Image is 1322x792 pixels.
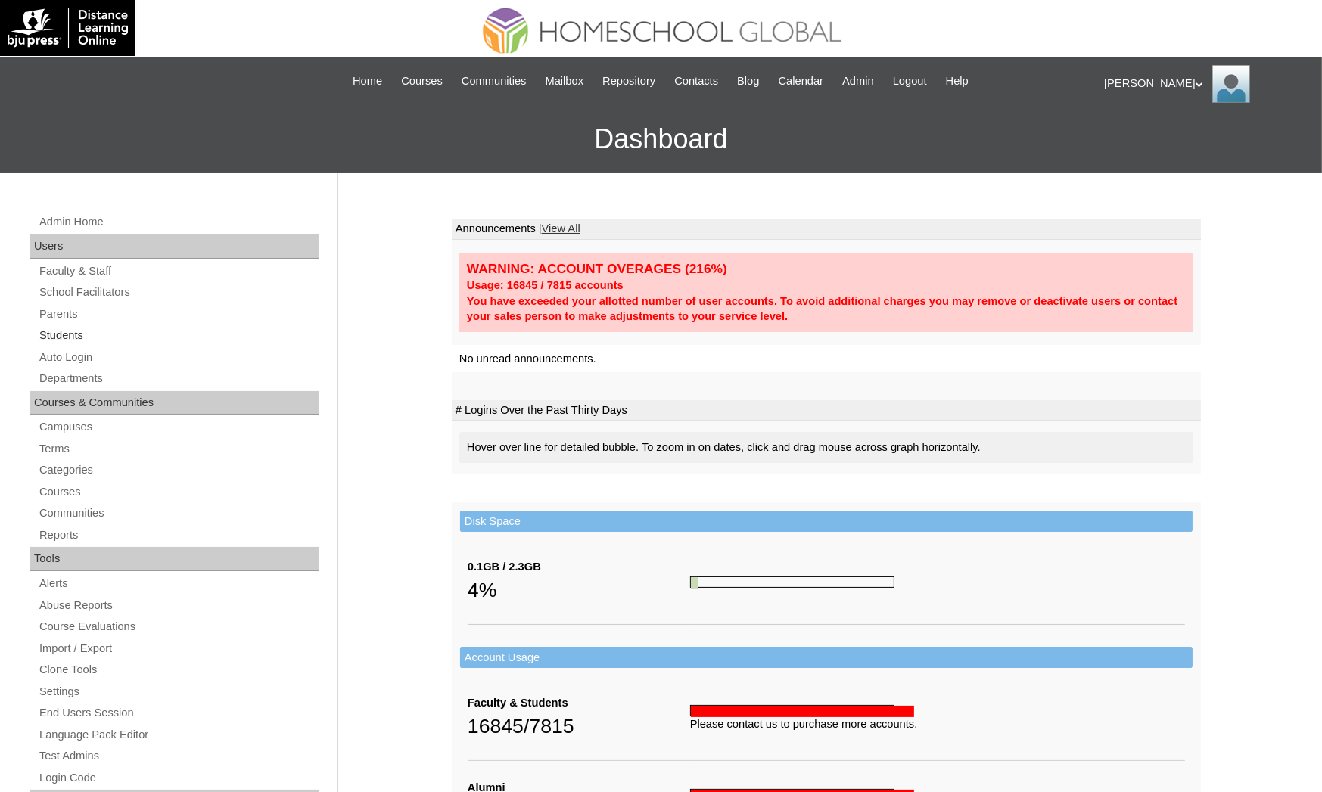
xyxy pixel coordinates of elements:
[8,8,128,48] img: logo-white.png
[460,511,1193,533] td: Disk Space
[38,769,319,787] a: Login Code
[38,483,319,502] a: Courses
[462,73,527,90] span: Communities
[30,234,319,259] div: Users
[468,575,690,605] div: 4%
[38,526,319,545] a: Reports
[345,73,390,90] a: Home
[38,213,319,231] a: Admin Home
[38,660,319,679] a: Clone Tools
[737,73,759,90] span: Blog
[38,747,319,766] a: Test Admins
[468,711,690,741] div: 16845/7815
[452,219,1201,240] td: Announcements |
[454,73,534,90] a: Communities
[38,725,319,744] a: Language Pack Editor
[38,461,319,480] a: Categories
[467,279,624,291] strong: Usage: 16845 / 7815 accounts
[452,345,1201,373] td: No unread announcements.
[38,369,319,388] a: Departments
[602,73,655,90] span: Repository
[538,73,592,90] a: Mailbox
[460,647,1193,669] td: Account Usage
[835,73,882,90] a: Admin
[8,105,1314,173] h3: Dashboard
[38,418,319,436] a: Campuses
[38,682,319,701] a: Settings
[38,348,319,367] a: Auto Login
[729,73,767,90] a: Blog
[893,73,927,90] span: Logout
[30,547,319,571] div: Tools
[946,73,969,90] span: Help
[885,73,935,90] a: Logout
[467,260,1186,278] div: WARNING: ACCOUNT OVERAGES (216%)
[690,716,1185,732] div: Please contact us to purchase more accounts.
[674,73,718,90] span: Contacts
[595,73,663,90] a: Repository
[38,703,319,722] a: End Users Session
[30,391,319,415] div: Courses & Communities
[38,617,319,636] a: Course Evaluations
[393,73,450,90] a: Courses
[38,326,319,345] a: Students
[452,400,1201,421] td: # Logins Over the Past Thirty Days
[667,73,726,90] a: Contacts
[468,695,690,711] div: Faculty & Students
[353,73,382,90] span: Home
[546,73,584,90] span: Mailbox
[779,73,823,90] span: Calendar
[38,574,319,593] a: Alerts
[401,73,443,90] span: Courses
[938,73,976,90] a: Help
[38,305,319,324] a: Parents
[38,596,319,615] a: Abuse Reports
[38,504,319,523] a: Communities
[459,432,1193,463] div: Hover over line for detailed bubble. To zoom in on dates, click and drag mouse across graph horiz...
[38,439,319,458] a: Terms
[38,262,319,281] a: Faculty & Staff
[771,73,831,90] a: Calendar
[38,283,319,302] a: School Facilitators
[842,73,874,90] span: Admin
[1104,65,1307,103] div: [PERSON_NAME]
[38,639,319,658] a: Import / Export
[1212,65,1250,103] img: Ariane Ebuen
[467,294,1186,325] div: You have exceeded your allotted number of user accounts. To avoid additional charges you may remo...
[468,559,690,575] div: 0.1GB / 2.3GB
[542,222,580,234] a: View All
